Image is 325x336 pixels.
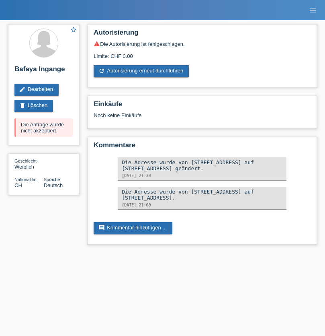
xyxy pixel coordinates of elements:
a: menu [305,8,321,12]
a: star_border [70,26,77,35]
div: Weiblich [14,158,44,170]
a: commentKommentar hinzufügen ... [94,222,172,234]
h2: Einkäufe [94,100,311,112]
span: Deutsch [44,182,63,188]
div: [DATE] 21:00 [122,203,282,207]
div: Limite: CHF 0.00 [94,47,311,59]
i: edit [19,86,26,93]
h2: Bafaya Ingange [14,65,73,77]
h2: Kommentare [94,141,311,153]
div: Die Autorisierung ist fehlgeschlagen. [94,41,311,47]
i: delete [19,102,26,109]
h2: Autorisierung [94,29,311,41]
div: Die Anfrage wurde nicht akzeptiert. [14,118,73,137]
div: Die Adresse wurde von [STREET_ADDRESS] auf [STREET_ADDRESS] geändert. [122,159,282,171]
a: refreshAutorisierung erneut durchführen [94,65,189,77]
i: warning [94,41,100,47]
i: refresh [98,68,105,74]
a: editBearbeiten [14,84,59,96]
span: Schweiz [14,182,22,188]
div: Noch keine Einkäufe [94,112,311,124]
span: Geschlecht [14,159,37,163]
span: Nationalität [14,177,37,182]
i: star_border [70,26,77,33]
i: menu [309,6,317,14]
span: Sprache [44,177,60,182]
i: comment [98,225,105,231]
a: deleteLöschen [14,100,53,112]
div: [DATE] 21:30 [122,173,282,178]
div: Die Adresse wurde von [STREET_ADDRESS] auf [STREET_ADDRESS]. [122,189,282,201]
